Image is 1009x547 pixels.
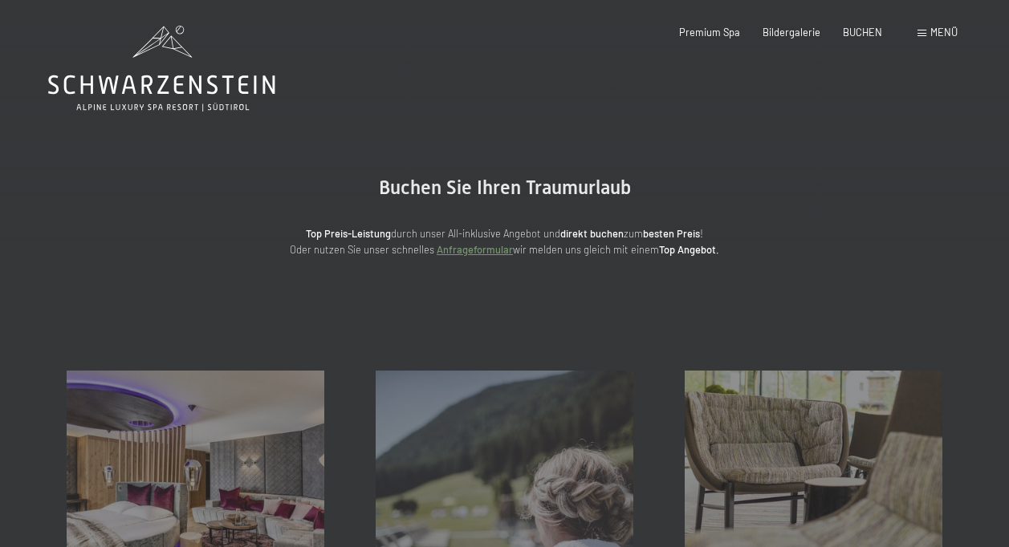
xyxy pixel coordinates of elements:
strong: Top Angebot. [659,243,719,256]
a: Bildergalerie [763,26,820,38]
strong: direkt buchen [560,227,624,240]
span: Menü [930,26,958,38]
a: BUCHEN [843,26,882,38]
p: durch unser All-inklusive Angebot und zum ! Oder nutzen Sie unser schnelles wir melden uns gleich... [184,225,826,258]
a: Anfrageformular [437,243,513,256]
span: Buchen Sie Ihren Traumurlaub [379,176,631,199]
strong: besten Preis [643,227,700,240]
strong: Top Preis-Leistung [306,227,391,240]
a: Premium Spa [679,26,740,38]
